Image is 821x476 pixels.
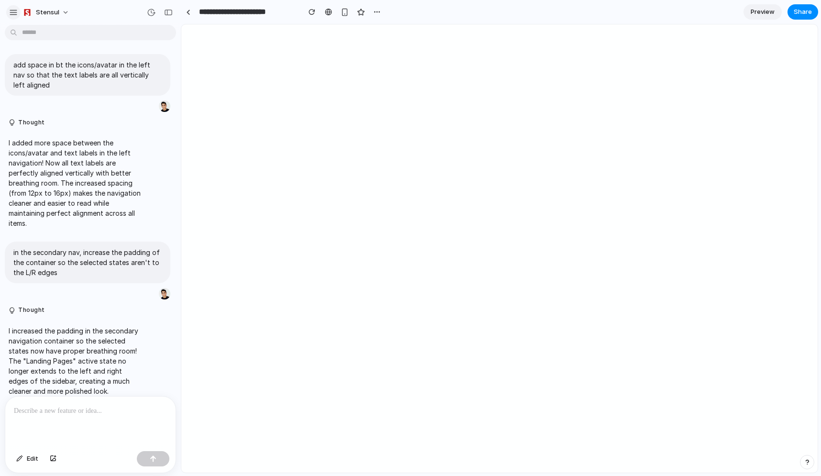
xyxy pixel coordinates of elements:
span: Stensul [36,8,59,17]
p: in the secondary nav, increase the padding of the container so the selected states aren't to the ... [13,247,162,277]
span: Edit [27,454,38,464]
span: Preview [751,7,775,17]
p: add space in bt the icons/avatar in the left nav so that the text labels are all vertically left ... [13,60,162,90]
span: Share [794,7,812,17]
button: Stensul [19,5,74,20]
p: I added more space between the icons/avatar and text labels in the left navigation! Now all text ... [9,138,141,228]
p: I increased the padding in the secondary navigation container so the selected states now have pro... [9,326,141,396]
a: Preview [743,4,782,20]
button: Share [788,4,818,20]
button: Edit [11,451,43,466]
